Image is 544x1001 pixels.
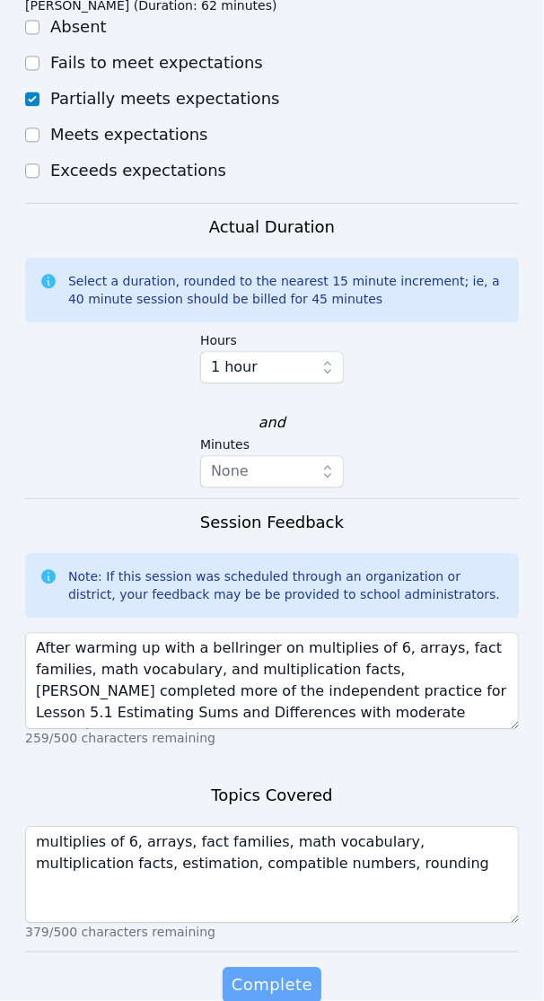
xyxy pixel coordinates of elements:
[200,434,344,455] label: Minutes
[50,53,263,72] label: Fails to meet expectations
[200,351,344,383] button: 1 hour
[232,972,312,997] span: Complete
[68,567,505,603] div: Note: If this session was scheduled through an organization or district, your feedback may be be ...
[25,923,519,941] p: 379/500 characters remaining
[211,462,249,479] span: None
[50,17,107,36] label: Absent
[25,632,519,729] textarea: After warming up with a bellringer on multiplies of 6, arrays, fact families, math vocabulary, an...
[50,125,208,144] label: Meets expectations
[211,356,258,378] span: 1 hour
[200,329,344,351] label: Hours
[200,455,344,487] button: None
[259,412,285,434] div: and
[25,729,519,747] p: 259/500 characters remaining
[50,161,226,180] label: Exceeds expectations
[211,783,332,808] h3: Topics Covered
[200,510,344,535] h3: Session Feedback
[25,826,519,923] textarea: multiplies of 6, arrays, fact families, math vocabulary, multiplication facts, estimation, compat...
[50,89,280,108] label: Partially meets expectations
[68,272,505,308] div: Select a duration, rounded to the nearest 15 minute increment; ie, a 40 minute session should be ...
[209,215,335,240] h3: Actual Duration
